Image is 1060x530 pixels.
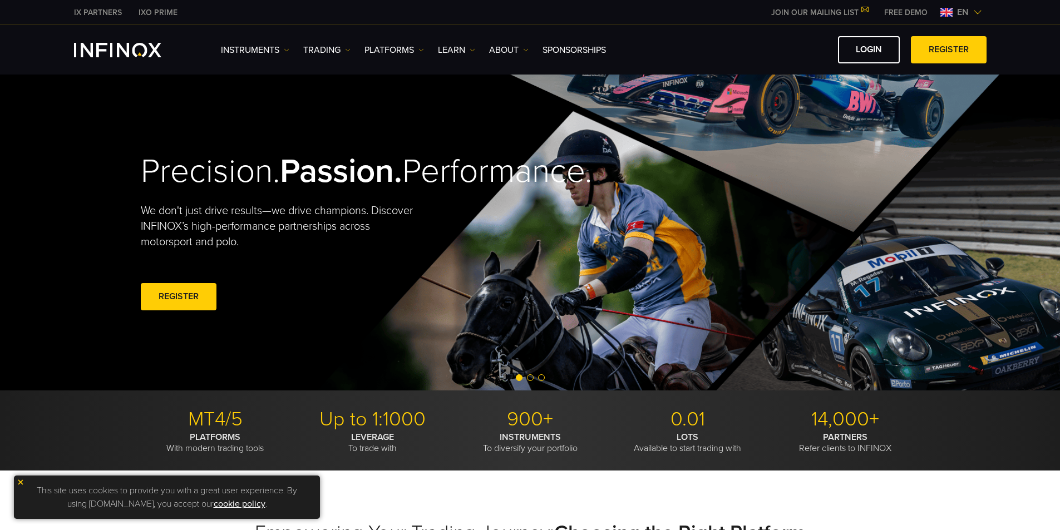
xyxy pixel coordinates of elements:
[543,43,606,57] a: SPONSORSHIPS
[141,407,290,432] p: MT4/5
[771,432,920,454] p: Refer clients to INFINOX
[613,407,762,432] p: 0.01
[303,43,351,57] a: TRADING
[141,432,290,454] p: With modern trading tools
[538,374,545,381] span: Go to slide 3
[141,283,216,310] a: REGISTER
[500,432,561,443] strong: INSTRUMENTS
[677,432,698,443] strong: LOTS
[516,374,522,381] span: Go to slide 1
[489,43,529,57] a: ABOUT
[613,432,762,454] p: Available to start trading with
[763,8,876,17] a: JOIN OUR MAILING LIST
[17,478,24,486] img: yellow close icon
[876,7,936,18] a: INFINOX MENU
[141,203,421,250] p: We don't just drive results—we drive champions. Discover INFINOX’s high-performance partnerships ...
[130,7,186,18] a: INFINOX
[438,43,475,57] a: Learn
[298,432,447,454] p: To trade with
[911,36,987,63] a: REGISTER
[298,407,447,432] p: Up to 1:1000
[214,498,265,509] a: cookie policy
[838,36,900,63] a: LOGIN
[456,432,605,454] p: To diversify your portfolio
[221,43,289,57] a: Instruments
[527,374,534,381] span: Go to slide 2
[823,432,867,443] strong: PARTNERS
[141,151,491,192] h2: Precision. Performance.
[19,481,314,513] p: This site uses cookies to provide you with a great user experience. By using [DOMAIN_NAME], you a...
[771,407,920,432] p: 14,000+
[953,6,973,19] span: en
[456,407,605,432] p: 900+
[364,43,424,57] a: PLATFORMS
[74,43,188,57] a: INFINOX Logo
[66,7,130,18] a: INFINOX
[280,151,402,191] strong: Passion.
[351,432,394,443] strong: LEVERAGE
[190,432,240,443] strong: PLATFORMS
